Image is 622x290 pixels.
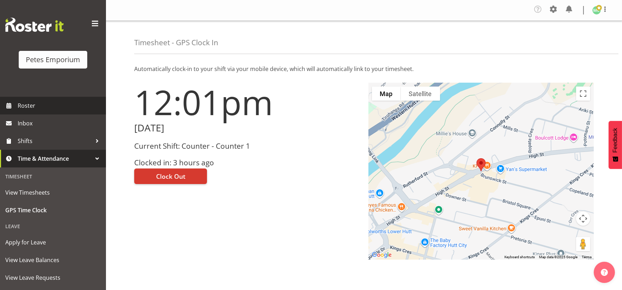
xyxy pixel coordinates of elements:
span: Roster [18,100,102,111]
span: View Timesheets [5,187,101,198]
a: View Leave Balances [2,251,104,269]
a: Apply for Leave [2,233,104,251]
a: Open this area in Google Maps (opens a new window) [370,250,393,260]
p: Automatically clock-in to your shift via your mobile device, which will automatically link to you... [134,65,594,73]
h1: 12:01pm [134,83,360,121]
a: View Leave Requests [2,269,104,286]
span: Apply for Leave [5,237,101,248]
button: Show street map [372,87,401,101]
button: Show satellite imagery [401,87,440,101]
span: Time & Attendance [18,153,92,164]
img: melissa-cowen2635.jpg [592,6,601,14]
a: GPS Time Clock [2,201,104,219]
span: Feedback [612,128,618,153]
a: Terms (opens in new tab) [582,255,592,259]
h3: Current Shift: Counter - Counter 1 [134,142,360,150]
button: Toggle fullscreen view [576,87,590,101]
span: View Leave Balances [5,255,101,265]
span: GPS Time Clock [5,205,101,215]
button: Keyboard shortcuts [504,255,535,260]
div: Timesheet [2,169,104,184]
h2: [DATE] [134,123,360,134]
span: Shifts [18,136,92,146]
div: Petes Emporium [26,54,80,65]
span: Clock Out [156,172,185,181]
img: Google [370,250,393,260]
div: Leave [2,219,104,233]
img: help-xxl-2.png [601,269,608,276]
button: Map camera controls [576,212,590,226]
h4: Timesheet - GPS Clock In [134,39,218,47]
span: Inbox [18,118,102,129]
h3: Clocked in: 3 hours ago [134,159,360,167]
button: Clock Out [134,168,207,184]
a: View Timesheets [2,184,104,201]
span: Map data ©2025 Google [539,255,577,259]
button: Drag Pegman onto the map to open Street View [576,237,590,251]
span: View Leave Requests [5,272,101,283]
button: Feedback - Show survey [609,121,622,169]
img: Rosterit website logo [5,18,64,32]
